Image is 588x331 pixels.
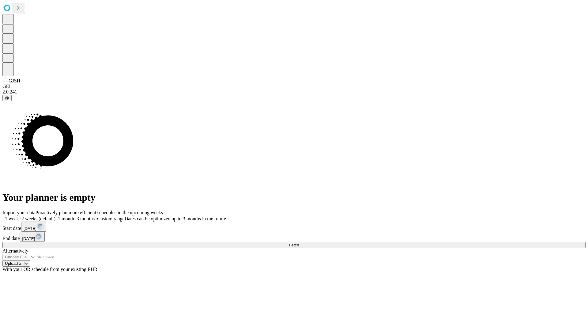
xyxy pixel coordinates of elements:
span: Alternatively [2,248,28,253]
span: With your OR schedule from your existing EHR [2,267,97,272]
span: Custom range [97,216,124,221]
span: [DATE] [22,236,35,241]
span: Dates can be optimized up to 3 months in the future. [125,216,227,221]
span: Proactively plan more efficient schedules in the upcoming weeks. [36,210,164,215]
button: [DATE] [21,222,46,232]
button: [DATE] [20,232,45,242]
span: 2 weeks (default) [21,216,55,221]
span: [DATE] [24,226,36,231]
div: 2.0.241 [2,89,586,95]
span: 1 month [58,216,74,221]
span: @ [5,96,9,100]
div: GEI [2,84,586,89]
div: Start date [2,222,586,232]
span: GJSH [9,78,20,83]
span: Import your data [2,210,36,215]
button: Upload a file [2,260,30,267]
span: 1 week [5,216,19,221]
button: @ [2,95,12,101]
button: Fetch [2,242,586,248]
span: 3 months [77,216,95,221]
span: Fetch [289,243,299,247]
div: End date [2,232,586,242]
h1: Your planner is empty [2,192,586,203]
